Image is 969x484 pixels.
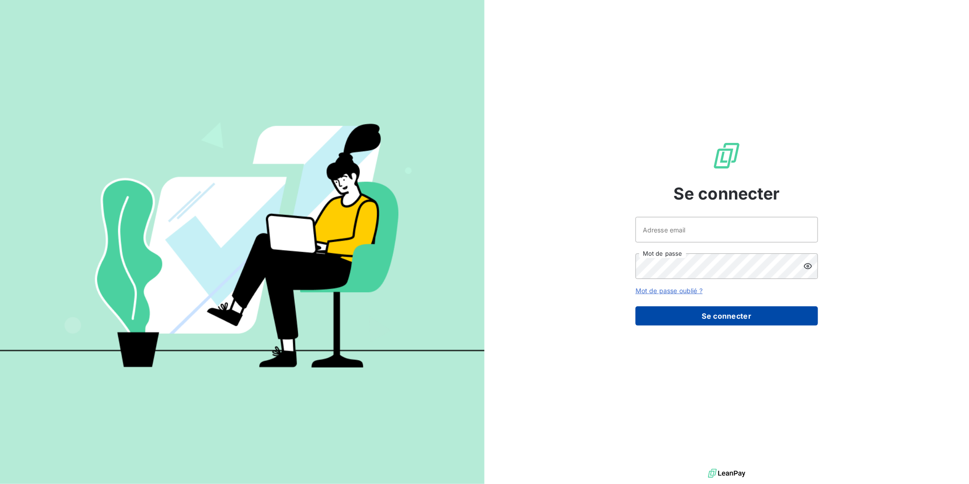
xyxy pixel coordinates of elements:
[636,306,818,326] button: Se connecter
[673,181,780,206] span: Se connecter
[636,217,818,242] input: placeholder
[712,141,741,170] img: Logo LeanPay
[708,467,745,480] img: logo
[636,287,703,295] a: Mot de passe oublié ?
